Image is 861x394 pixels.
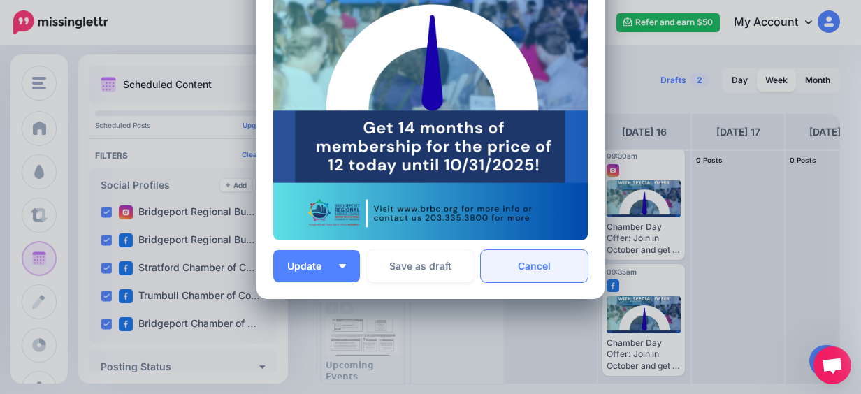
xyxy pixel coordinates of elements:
span: Update [287,261,332,271]
button: Save as draft [367,250,474,282]
img: arrow-down-white.png [339,264,346,268]
a: Cancel [481,250,588,282]
button: Update [273,250,360,282]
